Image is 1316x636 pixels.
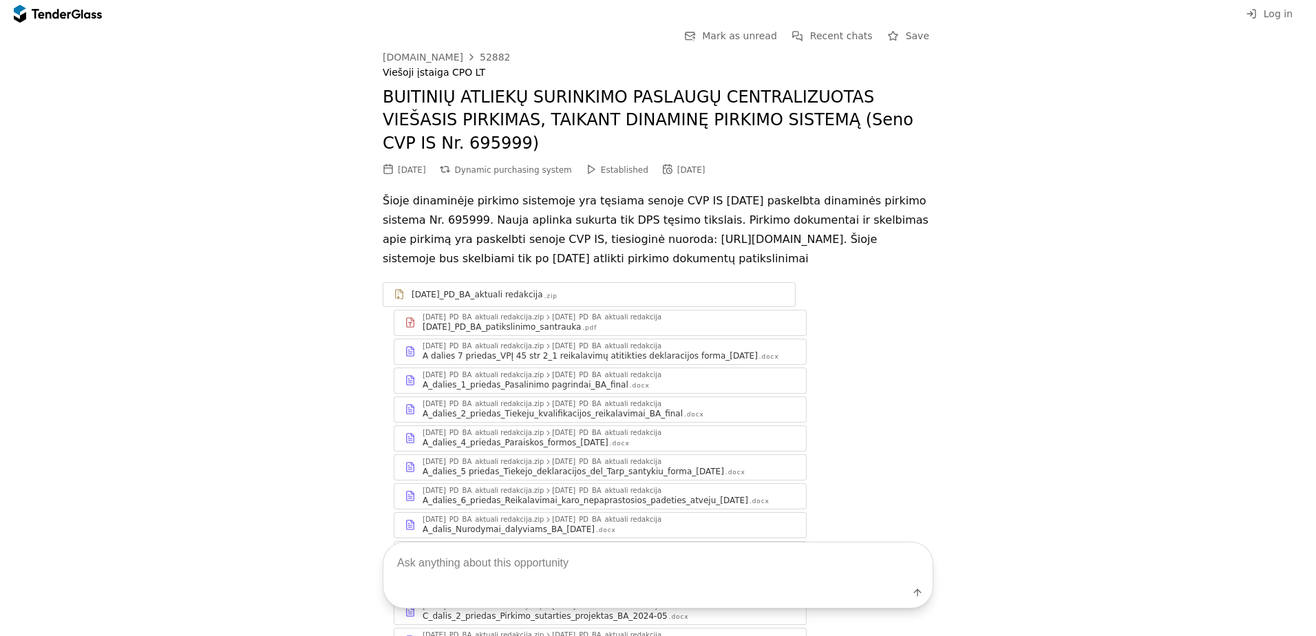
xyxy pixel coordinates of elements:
[759,352,779,361] div: .docx
[423,430,544,436] div: [DATE]_PD_BA_aktuali redakcija.zip
[423,495,748,506] div: A_dalies_6_priedas_Reikalavimai_karo_nepaprastosios_padeties_atveju_[DATE]
[394,310,807,336] a: [DATE]_PD_BA_aktuali redakcija.zip[DATE]_PD_BA_aktuali redakcija[DATE]_PD_BA_patikslinimo_santrau...
[383,52,463,62] div: [DOMAIN_NAME]
[423,314,544,321] div: [DATE]_PD_BA_aktuali redakcija.zip
[480,52,511,62] div: 52882
[394,454,807,480] a: [DATE]_PD_BA_aktuali redakcija.zip[DATE]_PD_BA_aktuali redakcijaA_dalies_5 priedas_Tiekejo_deklar...
[394,339,807,365] a: [DATE]_PD_BA_aktuali redakcija.zip[DATE]_PD_BA_aktuali redakcijaA dalies 7 priedas_VPĮ 45 str 2_1...
[383,52,511,63] a: [DOMAIN_NAME]52882
[788,28,877,45] button: Recent chats
[383,282,796,307] a: [DATE]_PD_BA_aktuali redakcija.zip
[423,379,628,390] div: A_dalies_1_priedas_Pasalinimo pagrindai_BA_final
[394,483,807,509] a: [DATE]_PD_BA_aktuali redakcija.zip[DATE]_PD_BA_aktuali redakcijaA_dalies_6_priedas_Reikalavimai_k...
[398,165,426,175] div: [DATE]
[394,512,807,538] a: [DATE]_PD_BA_aktuali redakcija.zip[DATE]_PD_BA_aktuali redakcijaA_dalis_Nurodymai_dalyviams_BA_[D...
[423,372,544,379] div: [DATE]_PD_BA_aktuali redakcija.zip
[383,86,933,156] h2: BUITINIŲ ATLIEKŲ SURINKIMO PASLAUGŲ CENTRALIZUOTAS VIEŠASIS PIRKIMAS, TAIKANT DINAMINĘ PIRKIMO SI...
[610,439,630,448] div: .docx
[884,28,933,45] button: Save
[423,466,724,477] div: A_dalies_5 priedas_Tiekejo_deklaracijos_del_Tarp_santykiu_forma_[DATE]
[552,458,661,465] div: [DATE]_PD_BA_aktuali redakcija
[552,372,661,379] div: [DATE]_PD_BA_aktuali redakcija
[423,321,581,332] div: [DATE]_PD_BA_patikslinimo_santrauka
[412,289,543,300] div: [DATE]_PD_BA_aktuali redakcija
[750,497,770,506] div: .docx
[394,425,807,452] a: [DATE]_PD_BA_aktuali redakcija.zip[DATE]_PD_BA_aktuali redakcijaA_dalies_4_priedas_Paraiskos_form...
[552,314,661,321] div: [DATE]_PD_BA_aktuali redakcija
[552,487,661,494] div: [DATE]_PD_BA_aktuali redakcija
[680,28,781,45] button: Mark as unread
[810,30,873,41] span: Recent chats
[630,381,650,390] div: .docx
[1264,8,1293,19] span: Log in
[725,468,745,477] div: .docx
[544,292,558,301] div: .zip
[906,30,929,41] span: Save
[394,368,807,394] a: [DATE]_PD_BA_aktuali redakcija.zip[DATE]_PD_BA_aktuali redakcijaA_dalies_1_priedas_Pasalinimo pag...
[677,165,705,175] div: [DATE]
[394,396,807,423] a: [DATE]_PD_BA_aktuali redakcija.zip[DATE]_PD_BA_aktuali redakcijaA_dalies_2_priedas_Tiekeju_kvalif...
[1242,6,1297,23] button: Log in
[702,30,777,41] span: Mark as unread
[601,165,648,175] span: Established
[423,350,758,361] div: A dalies 7 priedas_VPĮ 45 str 2_1 reikalavimų atitikties deklaracijos forma_[DATE]
[552,401,661,407] div: [DATE]_PD_BA_aktuali redakcija
[684,410,704,419] div: .docx
[552,343,661,350] div: [DATE]_PD_BA_aktuali redakcija
[383,191,933,268] p: Šioje dinaminėje pirkimo sistemoje yra tęsiama senoje CVP IS [DATE] paskelbta dinaminės pirkimo s...
[423,458,544,465] div: [DATE]_PD_BA_aktuali redakcija.zip
[552,430,661,436] div: [DATE]_PD_BA_aktuali redakcija
[423,437,608,448] div: A_dalies_4_priedas_Paraiskos_formos_[DATE]
[423,408,683,419] div: A_dalies_2_priedas_Tiekeju_kvalifikacijos_reikalavimai_BA_final
[383,67,933,78] div: Viešoji įstaiga CPO LT
[423,487,544,494] div: [DATE]_PD_BA_aktuali redakcija.zip
[455,165,572,175] span: Dynamic purchasing system
[582,324,597,332] div: .pdf
[423,343,544,350] div: [DATE]_PD_BA_aktuali redakcija.zip
[423,401,544,407] div: [DATE]_PD_BA_aktuali redakcija.zip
